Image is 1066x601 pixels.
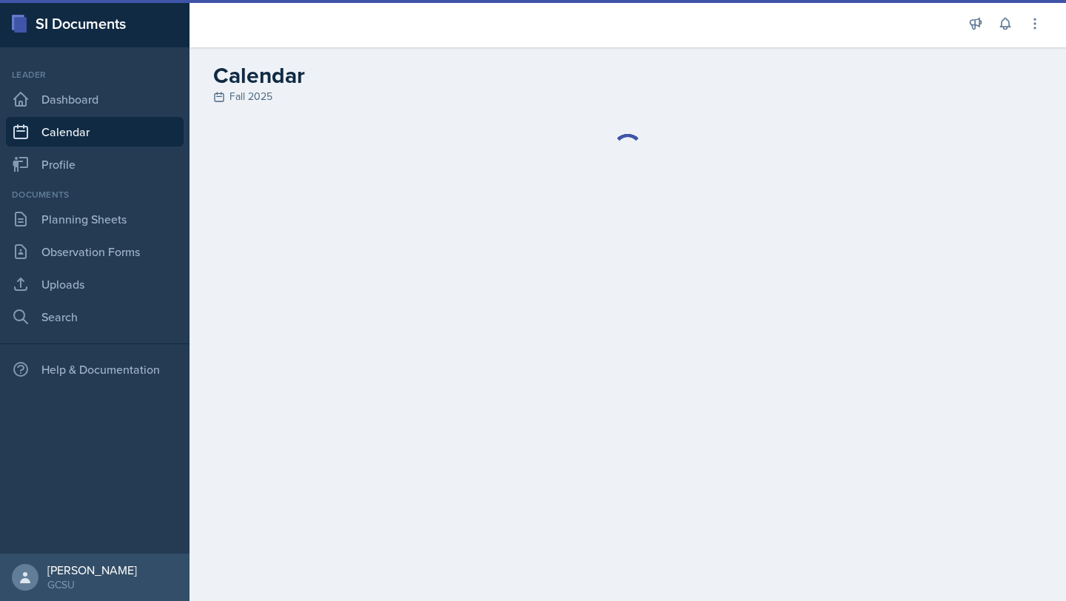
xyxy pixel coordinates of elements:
a: Uploads [6,269,184,299]
div: Leader [6,68,184,81]
a: Observation Forms [6,237,184,266]
a: Dashboard [6,84,184,114]
a: Planning Sheets [6,204,184,234]
div: [PERSON_NAME] [47,563,137,577]
div: GCSU [47,577,137,592]
a: Calendar [6,117,184,147]
div: Documents [6,188,184,201]
a: Search [6,302,184,332]
div: Help & Documentation [6,355,184,384]
h2: Calendar [213,62,1042,89]
div: Fall 2025 [213,89,1042,104]
a: Profile [6,150,184,179]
